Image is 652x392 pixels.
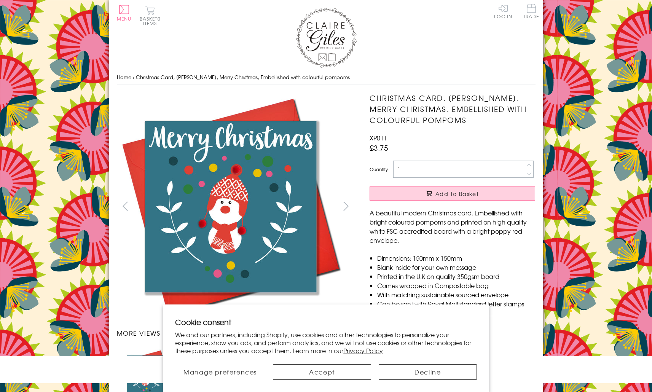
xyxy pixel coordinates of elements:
span: Christmas Card, [PERSON_NAME], Merry Christmas, Embellished with colourful pompoms [136,73,350,81]
li: Comes wrapped in Compostable bag [377,281,535,290]
span: Menu [117,15,132,22]
button: prev [117,198,134,215]
button: Add to Basket [370,186,535,201]
a: Log In [494,4,512,19]
span: £3.75 [370,142,388,153]
span: Add to Basket [435,190,479,198]
span: 0 items [143,15,161,27]
span: › [133,73,134,81]
h2: Cookie consent [175,317,477,327]
button: next [337,198,354,215]
span: Manage preferences [183,367,257,376]
h1: Christmas Card, [PERSON_NAME], Merry Christmas, Embellished with colourful pompoms [370,92,535,125]
a: Trade [523,4,539,20]
li: Blank inside for your own message [377,263,535,272]
img: Claire Giles Greetings Cards [296,8,357,68]
button: Manage preferences [175,364,265,380]
button: Menu [117,5,132,21]
button: Decline [379,364,477,380]
h3: More views [117,328,355,338]
li: Can be sent with Royal Mail standard letter stamps [377,299,535,308]
a: Privacy Policy [343,346,383,355]
label: Quantity [370,166,388,173]
li: Printed in the U.K on quality 350gsm board [377,272,535,281]
img: Christmas Card, Snowman, Merry Christmas, Embellished with colourful pompoms [354,92,583,314]
li: Dimensions: 150mm x 150mm [377,253,535,263]
button: Accept [273,364,371,380]
p: A beautiful modern Christmas card. Embellished with bright coloured pompoms and printed on high q... [370,208,535,245]
img: Christmas Card, Snowman, Merry Christmas, Embellished with colourful pompoms [116,92,345,321]
p: We and our partners, including Shopify, use cookies and other technologies to personalize your ex... [175,331,477,354]
li: With matching sustainable sourced envelope [377,290,535,299]
nav: breadcrumbs [117,70,536,85]
a: Home [117,73,131,81]
button: Basket0 items [140,6,161,25]
span: XP011 [370,133,387,142]
span: Trade [523,4,539,19]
